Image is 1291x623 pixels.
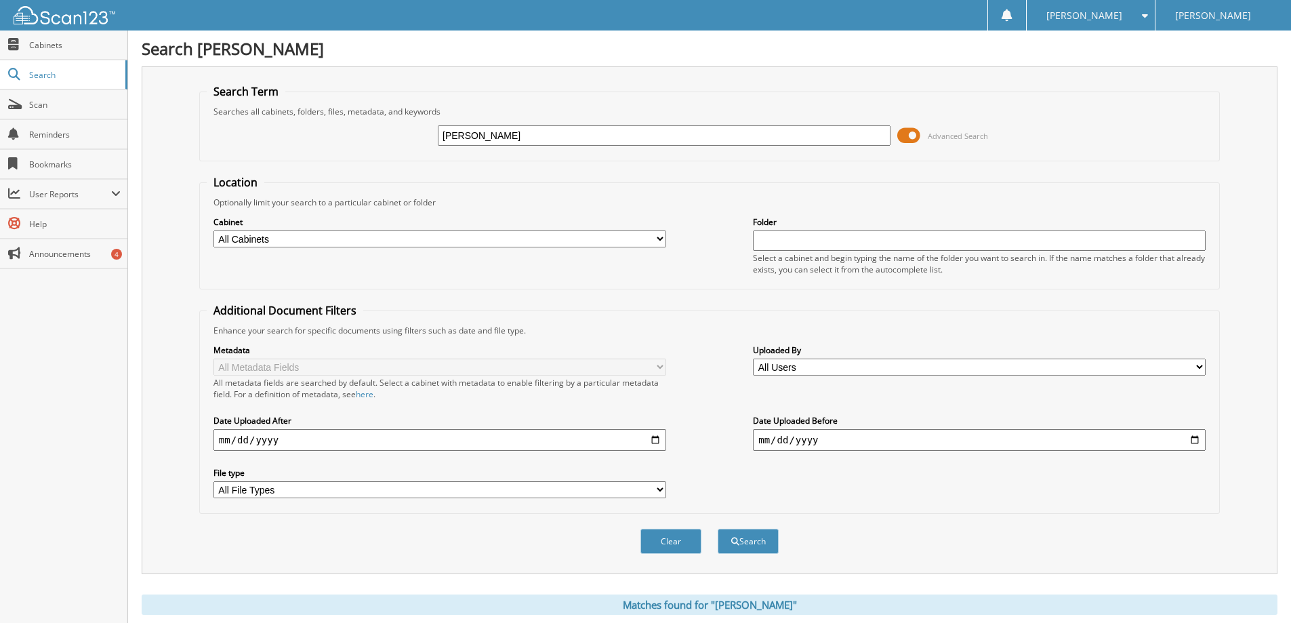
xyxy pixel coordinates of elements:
[207,197,1212,208] div: Optionally limit your search to a particular cabinet or folder
[207,175,264,190] legend: Location
[753,216,1206,228] label: Folder
[207,325,1212,336] div: Enhance your search for specific documents using filters such as date and file type.
[29,218,121,230] span: Help
[213,429,666,451] input: start
[29,39,121,51] span: Cabinets
[213,344,666,356] label: Metadata
[29,129,121,140] span: Reminders
[207,303,363,318] legend: Additional Document Filters
[29,69,119,81] span: Search
[213,377,666,400] div: All metadata fields are searched by default. Select a cabinet with metadata to enable filtering b...
[213,467,666,479] label: File type
[640,529,701,554] button: Clear
[753,252,1206,275] div: Select a cabinet and begin typing the name of the folder you want to search in. If the name match...
[142,37,1277,60] h1: Search [PERSON_NAME]
[142,595,1277,615] div: Matches found for "[PERSON_NAME]"
[753,344,1206,356] label: Uploaded By
[111,249,122,260] div: 4
[207,84,285,99] legend: Search Term
[356,388,373,400] a: here
[207,106,1212,117] div: Searches all cabinets, folders, files, metadata, and keywords
[213,415,666,426] label: Date Uploaded After
[14,6,115,24] img: scan123-logo-white.svg
[29,159,121,170] span: Bookmarks
[29,248,121,260] span: Announcements
[928,131,988,141] span: Advanced Search
[753,415,1206,426] label: Date Uploaded Before
[753,429,1206,451] input: end
[29,188,111,200] span: User Reports
[213,216,666,228] label: Cabinet
[1046,12,1122,20] span: [PERSON_NAME]
[29,99,121,110] span: Scan
[718,529,779,554] button: Search
[1175,12,1251,20] span: [PERSON_NAME]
